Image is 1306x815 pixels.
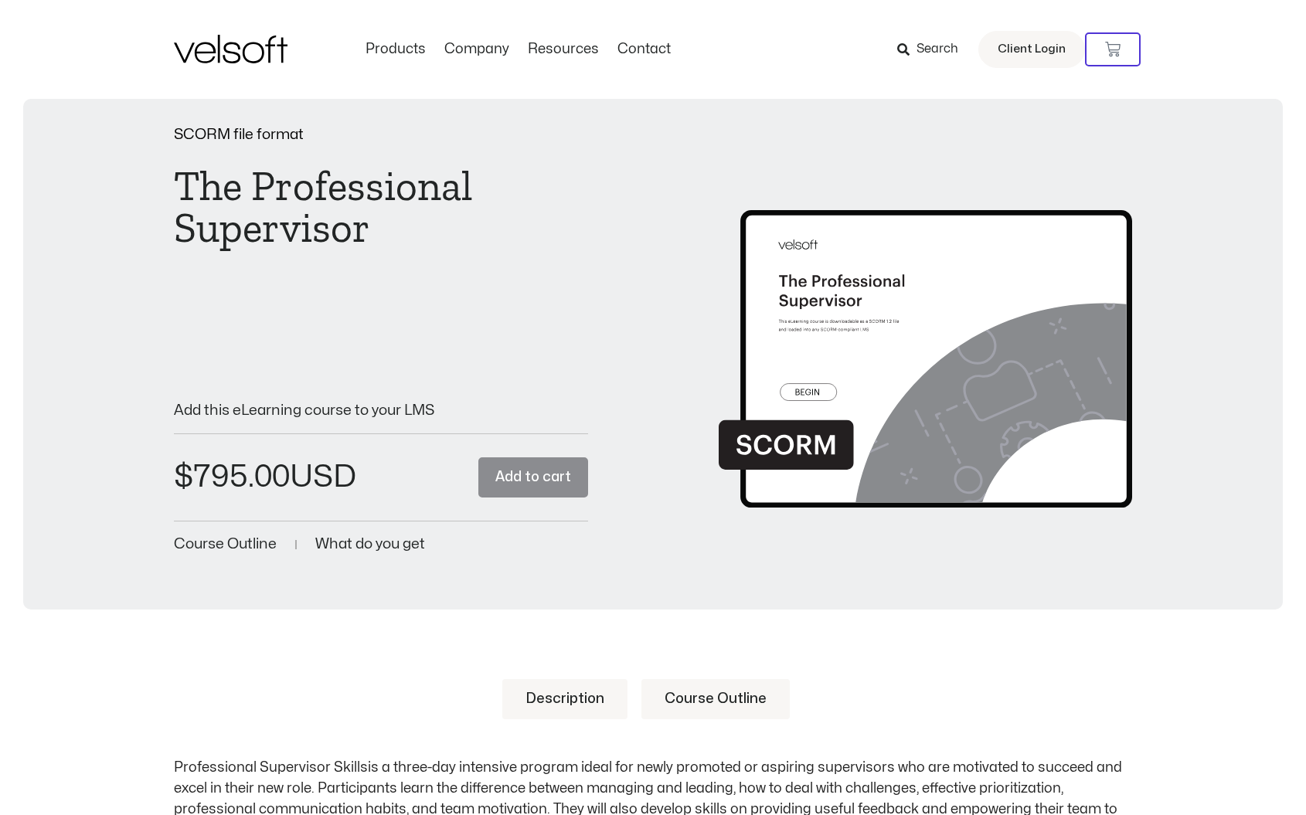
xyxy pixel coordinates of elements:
a: ResourcesMenu Toggle [519,41,608,58]
p: Add this eLearning course to your LMS [174,403,588,418]
button: Add to cart [478,457,588,498]
a: Search [897,36,969,63]
bdi: 795.00 [174,462,290,492]
img: Velsoft Training Materials [174,35,287,63]
a: CompanyMenu Toggle [435,41,519,58]
nav: Menu [356,41,680,58]
a: What do you get [315,537,425,552]
span: $ [174,462,193,492]
img: Second Product Image [719,161,1133,521]
em: Professional Supervisor Skills [174,761,368,774]
a: Course Outline [641,679,790,719]
p: SCORM file format [174,127,588,142]
a: ContactMenu Toggle [608,41,680,58]
span: Client Login [998,39,1066,59]
h1: The Professional Supervisor [174,165,588,249]
a: Course Outline [174,537,277,552]
span: Search [917,39,958,59]
a: Description [502,679,627,719]
a: Client Login [978,31,1085,68]
a: ProductsMenu Toggle [356,41,435,58]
